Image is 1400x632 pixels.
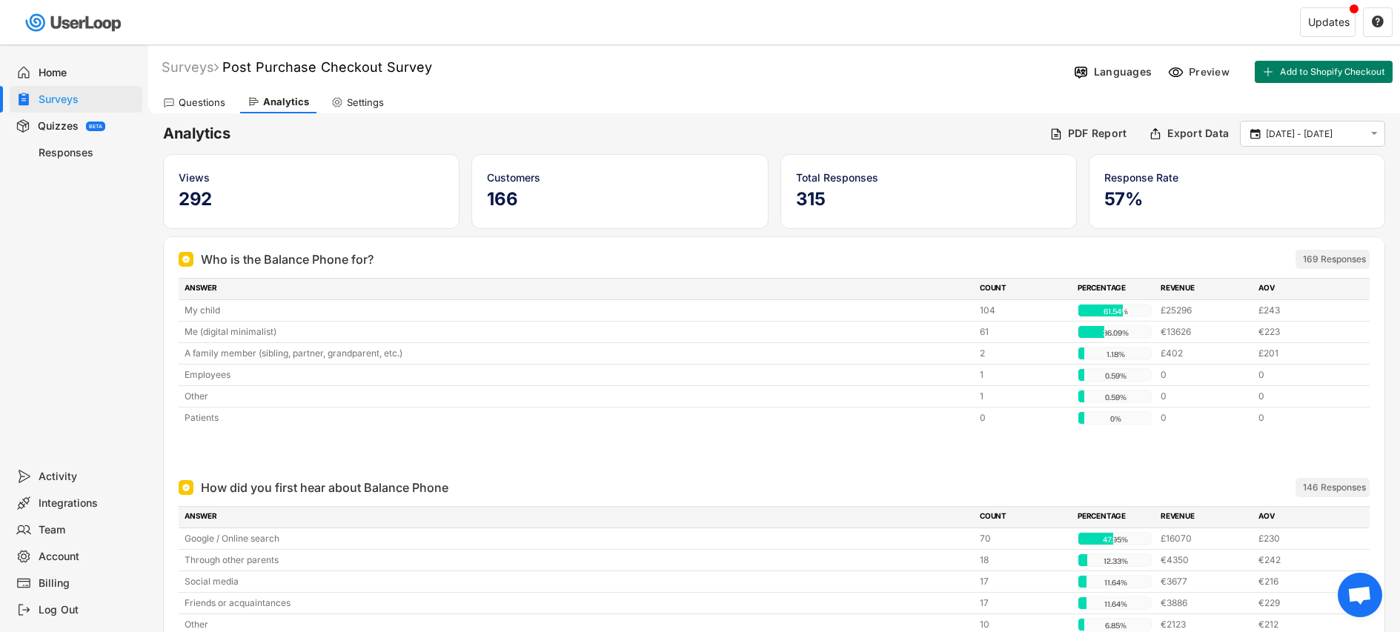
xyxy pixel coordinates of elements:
button:  [1367,127,1381,140]
div: €13626 [1161,325,1250,339]
div: 36.09% [1081,326,1149,339]
div: 0 [1258,368,1347,382]
div: 18 [980,553,1069,567]
div: Response Rate [1104,170,1370,185]
div: 2 [980,347,1069,360]
div: AOV [1258,510,1347,524]
div: A family member (sibling, partner, grandparent, etc.) [185,347,971,360]
div: Settings [347,96,384,109]
text:  [1372,15,1384,28]
div: BETA [89,124,102,129]
div: Who is the Balance Phone for? [201,250,374,268]
div: €229 [1258,596,1347,610]
span: Add to Shopify Checkout [1280,67,1385,76]
div: Home [39,66,136,80]
div: 12.33% [1081,554,1149,568]
div: COUNT [980,510,1069,524]
div: 6.85% [1081,619,1149,632]
div: 11.64% [1081,597,1149,611]
div: 0% [1081,412,1149,425]
div: Through other parents [185,553,971,567]
div: £243 [1258,304,1347,317]
div: Export Data [1167,127,1229,140]
img: Single Select [182,483,190,492]
div: 169 Responses [1303,253,1366,265]
div: Analytics [263,96,309,108]
div: 0 [980,411,1069,425]
div: Me (digital minimalist) [185,325,971,339]
button: Add to Shopify Checkout [1255,61,1393,83]
h6: Analytics [163,124,1038,144]
div: Billing [39,576,136,591]
div: €223 [1258,325,1347,339]
div: £230 [1258,532,1347,545]
div: €3886 [1161,596,1250,610]
h5: 166 [487,188,752,210]
div: 0.59% [1081,390,1149,404]
div: 47.95% [1081,533,1149,546]
div: €3677 [1161,575,1250,588]
div: 0 [1258,411,1347,425]
h5: 292 [179,188,444,210]
div: AOV [1258,282,1347,296]
div: My child [185,304,971,317]
div: 70 [980,532,1069,545]
div: 0 [1161,390,1250,403]
div: Surveys [162,59,219,76]
div: €4350 [1161,553,1250,567]
img: Single Select [182,255,190,264]
div: €242 [1258,553,1347,567]
div: 0.59% [1081,369,1149,382]
div: 1.18% [1081,347,1149,361]
button:  [1371,16,1384,29]
div: €2123 [1161,618,1250,631]
div: Other [185,390,971,403]
div: REVENUE [1161,282,1250,296]
div: £25296 [1161,304,1250,317]
text:  [1371,127,1378,140]
div: Languages [1094,65,1152,79]
div: Total Responses [796,170,1061,185]
div: 11.64% [1081,576,1149,589]
img: Language%20Icon.svg [1073,64,1089,80]
h5: 315 [796,188,1061,210]
div: Surveys [39,93,136,107]
div: 61 [980,325,1069,339]
div: Log Out [39,603,136,617]
div: Account [39,550,136,564]
div: 17 [980,575,1069,588]
div: 0 [1161,368,1250,382]
div: Open chat [1338,573,1382,617]
button:  [1248,127,1262,141]
h5: 57% [1104,188,1370,210]
div: Integrations [39,496,136,510]
div: Activity [39,470,136,484]
div: PERCENTAGE [1078,282,1152,296]
div: Preview [1189,65,1233,79]
div: Employees [185,368,971,382]
div: Team [39,523,136,537]
div: 10 [980,618,1069,631]
div: 17 [980,596,1069,610]
div: Friends or acquaintances [185,596,971,610]
div: ANSWER [185,282,971,296]
div: Updates [1308,17,1350,27]
div: €212 [1258,618,1347,631]
div: £16070 [1161,532,1250,545]
div: PERCENTAGE [1078,510,1152,524]
img: userloop-logo-01.svg [22,7,127,38]
div: €216 [1258,575,1347,588]
div: REVENUE [1161,510,1250,524]
div: COUNT [980,282,1069,296]
div: How did you first hear about Balance Phone [201,479,448,496]
div: Patients [185,411,971,425]
div: Other [185,618,971,631]
div: 61.54% [1081,305,1149,318]
text:  [1250,127,1261,140]
div: 1 [980,368,1069,382]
